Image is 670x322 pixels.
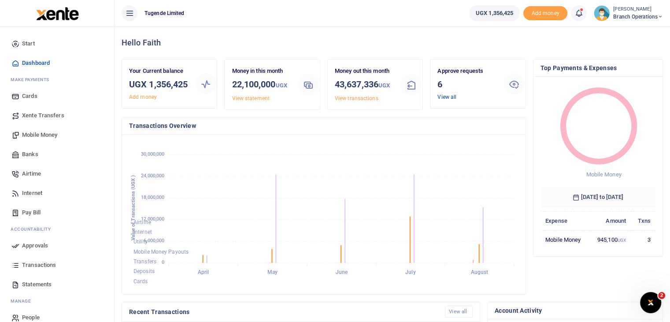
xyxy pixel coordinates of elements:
[437,94,456,100] a: View all
[437,67,496,76] p: Approve requests
[198,269,209,275] tspan: April
[523,9,567,16] a: Add money
[22,261,56,270] span: Transactions
[129,67,188,76] p: Your Current balance
[232,67,291,76] p: Money in this month
[232,95,269,101] a: View statement
[540,63,655,73] h4: Top Payments & Expenses
[594,5,610,21] img: profile-user
[631,211,655,230] th: Txns
[162,259,164,265] tspan: 0
[22,39,35,48] span: Start
[540,211,589,230] th: Expense
[7,145,107,164] a: Banks
[15,77,49,82] span: ake Payments
[22,131,57,139] span: Mobile Money
[476,9,513,18] span: UGX 1,356,425
[640,292,661,313] iframe: Intercom live chat
[613,6,663,13] small: [PERSON_NAME]
[36,7,79,20] img: logo-large
[378,82,390,89] small: UGX
[7,183,107,203] a: Internet
[466,5,523,21] li: Wallet ballance
[22,241,48,250] span: Approvals
[133,258,156,265] span: Transfers
[7,294,107,308] li: M
[133,239,148,245] span: Utility
[129,121,518,131] h4: Transactions Overview
[7,222,107,236] li: Ac
[133,229,152,235] span: Internet
[523,6,567,21] span: Add money
[631,230,655,249] td: 3
[130,175,136,241] text: Value of Transactions (UGX )
[471,269,489,275] tspan: August
[540,230,589,249] td: Mobile Money
[141,195,164,200] tspan: 18,000,000
[22,111,64,120] span: Xente Transfers
[658,292,665,299] span: 2
[144,238,164,243] tspan: 6,000,000
[122,38,663,48] h4: Hello Faith
[22,208,41,217] span: Pay Bill
[7,86,107,106] a: Cards
[7,73,107,86] li: M
[7,203,107,222] a: Pay Bill
[22,169,41,178] span: Airtime
[335,78,394,92] h3: 43,637,336
[7,34,107,53] a: Start
[133,219,151,225] span: Airtime
[7,255,107,275] a: Transactions
[15,299,31,303] span: anage
[7,275,107,294] a: Statements
[7,164,107,183] a: Airtime
[445,306,473,318] a: View all
[275,82,287,89] small: UGX
[7,106,107,125] a: Xente Transfers
[22,92,37,101] span: Cards
[133,269,155,275] span: Deposits
[22,150,38,159] span: Banks
[22,280,52,289] span: Statements
[22,189,42,198] span: Internet
[17,227,51,232] span: countability
[613,13,663,21] span: Branch Operations
[133,278,148,285] span: Cards
[495,306,655,315] h4: Account Activity
[7,236,107,255] a: Approvals
[129,94,157,100] a: Add money
[232,78,291,92] h3: 22,100,000
[141,151,164,157] tspan: 30,000,000
[618,238,626,243] small: UGX
[335,269,348,275] tspan: June
[586,171,621,178] span: Mobile Money
[22,313,40,322] span: People
[133,249,189,255] span: Mobile Money Payouts
[129,307,438,317] h4: Recent Transactions
[594,5,663,21] a: profile-user [PERSON_NAME] Branch Operations
[129,78,188,91] h3: UGX 1,356,425
[589,230,631,249] td: 945,100
[7,125,107,145] a: Mobile Money
[141,9,188,17] span: Tugende Limited
[523,6,567,21] li: Toup your wallet
[7,53,107,73] a: Dashboard
[405,269,415,275] tspan: July
[540,187,655,208] h6: [DATE] to [DATE]
[141,216,164,222] tspan: 12,000,000
[437,78,496,91] h3: 6
[22,59,50,67] span: Dashboard
[335,67,394,76] p: Money out this month
[589,211,631,230] th: Amount
[469,5,520,21] a: UGX 1,356,425
[267,269,278,275] tspan: May
[335,95,378,101] a: View transactions
[35,10,79,16] a: logo-small logo-large logo-large
[141,173,164,179] tspan: 24,000,000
